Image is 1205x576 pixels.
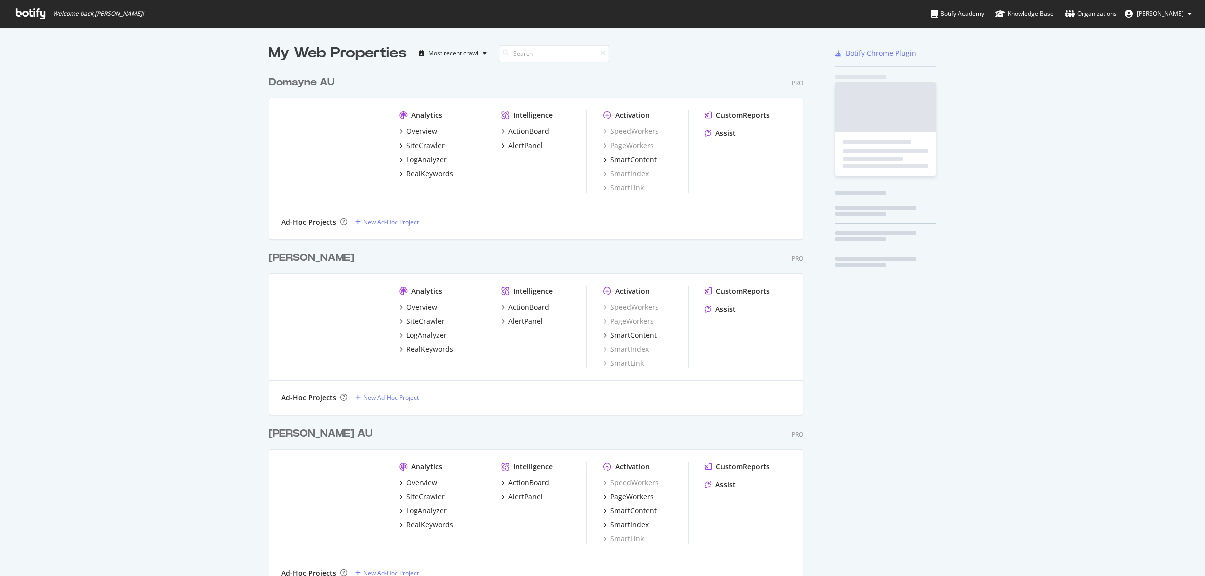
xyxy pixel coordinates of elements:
div: ActionBoard [508,478,549,488]
a: SpeedWorkers [603,302,659,312]
div: ActionBoard [508,126,549,136]
div: Domayne AU [269,75,335,90]
a: SiteCrawler [399,316,445,326]
a: SmartContent [603,330,657,340]
div: AlertPanel [508,140,543,151]
a: PageWorkers [603,316,654,326]
div: [PERSON_NAME] AU [269,426,373,441]
a: CustomReports [705,110,770,120]
a: SmartLink [603,358,644,368]
div: SmartContent [610,330,657,340]
a: Overview [399,478,437,488]
img: www.joycemayne.com.au [281,286,383,367]
a: AlertPanel [501,316,543,326]
a: Assist [705,304,736,314]
div: Knowledge Base [995,9,1054,19]
div: Overview [406,478,437,488]
img: harveynorman.com.au [281,462,383,543]
a: AlertPanel [501,492,543,502]
a: ActionBoard [501,302,549,312]
div: Overview [406,302,437,312]
a: ActionBoard [501,126,549,136]
a: Overview [399,302,437,312]
a: [PERSON_NAME] [269,251,358,265]
a: SmartContent [603,506,657,516]
a: New Ad-Hoc Project [355,218,419,226]
div: Overview [406,126,437,136]
div: Ad-Hoc Projects [281,393,336,403]
a: SiteCrawler [399,492,445,502]
div: Assist [715,480,736,490]
div: New Ad-Hoc Project [363,218,419,226]
a: RealKeywords [399,344,453,354]
a: [PERSON_NAME] AU [269,426,377,441]
a: Domayne AU [269,75,339,90]
div: SmartContent [610,155,657,165]
div: LogAnalyzer [406,155,447,165]
div: Pro [792,79,803,87]
div: [PERSON_NAME] [269,251,354,265]
div: Activation [615,462,650,472]
a: PageWorkers [603,492,654,502]
div: LogAnalyzer [406,330,447,340]
div: SmartContent [610,506,657,516]
a: SmartLink [603,534,644,544]
div: CustomReports [716,462,770,472]
span: Welcome back, [PERSON_NAME] ! [53,10,144,18]
a: LogAnalyzer [399,330,447,340]
div: Most recent crawl [428,50,478,56]
div: Analytics [411,286,442,296]
a: SiteCrawler [399,140,445,151]
div: Intelligence [513,462,553,472]
div: LogAnalyzer [406,506,447,516]
div: Assist [715,304,736,314]
input: Search [499,45,609,62]
div: Intelligence [513,286,553,296]
div: SmartIndex [603,344,649,354]
a: SpeedWorkers [603,478,659,488]
a: Overview [399,126,437,136]
div: Pro [792,254,803,263]
div: Botify Chrome Plugin [846,48,916,58]
div: AlertPanel [508,492,543,502]
a: RealKeywords [399,169,453,179]
a: AlertPanel [501,140,543,151]
img: www.domayne.com.au [281,110,383,192]
div: Ad-Hoc Projects [281,217,336,227]
a: SmartLink [603,183,644,193]
div: SiteCrawler [406,492,445,502]
a: PageWorkers [603,140,654,151]
div: AlertPanel [508,316,543,326]
div: SiteCrawler [406,140,445,151]
a: LogAnalyzer [399,506,447,516]
a: Assist [705,128,736,138]
div: Analytics [411,462,442,472]
div: SmartIndex [610,520,649,530]
div: Activation [615,286,650,296]
div: RealKeywords [406,520,453,530]
a: LogAnalyzer [399,155,447,165]
div: My Web Properties [269,43,407,63]
a: CustomReports [705,462,770,472]
span: Matt Smiles [1137,9,1184,18]
a: Botify Chrome Plugin [835,48,916,58]
div: CustomReports [716,110,770,120]
a: New Ad-Hoc Project [355,393,419,402]
div: Assist [715,128,736,138]
a: SmartContent [603,155,657,165]
div: Pro [792,430,803,439]
div: SiteCrawler [406,316,445,326]
div: New Ad-Hoc Project [363,393,419,402]
div: SpeedWorkers [603,126,659,136]
a: SmartIndex [603,520,649,530]
button: [PERSON_NAME] [1117,6,1200,22]
div: RealKeywords [406,344,453,354]
a: SmartIndex [603,169,649,179]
